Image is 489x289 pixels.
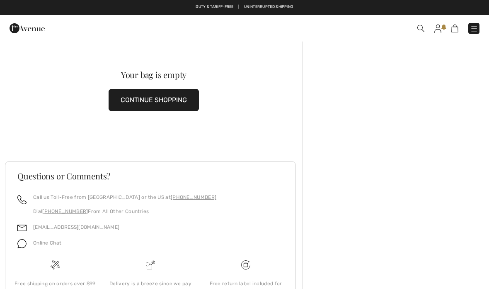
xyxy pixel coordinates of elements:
span: Online Chat [33,240,61,246]
a: 1ère Avenue [10,24,45,32]
a: [PHONE_NUMBER] [42,208,88,214]
img: call [17,195,27,204]
img: email [17,223,27,233]
img: Shopping Bag [451,24,458,32]
a: [PHONE_NUMBER] [171,194,216,200]
div: Your bag is empty [20,71,288,79]
button: CONTINUE SHOPPING [109,89,199,111]
img: 1ère Avenue [10,20,45,37]
h3: Questions or Comments? [17,172,283,180]
img: My Info [434,24,441,33]
p: Call us Toll-Free from [GEOGRAPHIC_DATA] or the US at [33,193,216,201]
img: Search [417,25,424,32]
img: Free shipping on orders over $99 [241,260,250,269]
p: Dial From All Other Countries [33,208,216,215]
img: Free shipping on orders over $99 [51,260,60,269]
img: chat [17,239,27,248]
img: Delivery is a breeze since we pay the duties! [146,260,155,269]
div: Free shipping on orders over $99 [14,280,96,287]
img: Menu [470,24,478,33]
a: [EMAIL_ADDRESS][DOMAIN_NAME] [33,224,119,230]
